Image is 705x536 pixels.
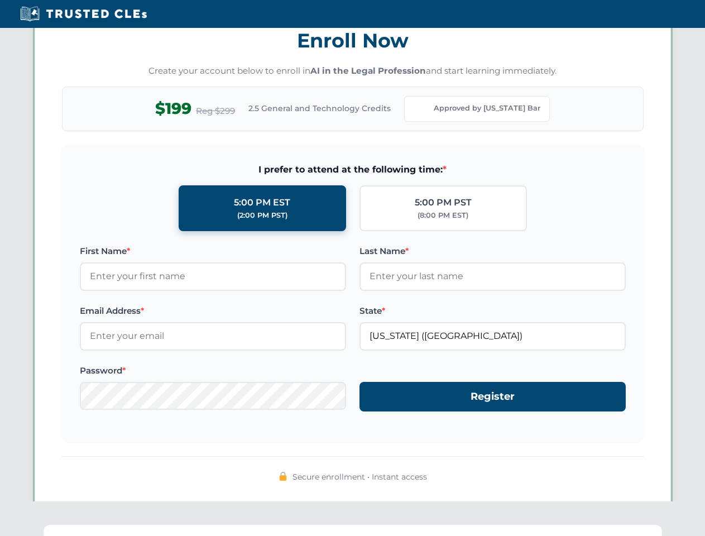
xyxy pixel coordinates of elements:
[155,96,191,121] span: $199
[237,210,287,221] div: (2:00 PM PST)
[279,472,287,481] img: 🔒
[196,104,235,118] span: Reg $299
[359,382,626,411] button: Register
[414,101,429,117] img: Florida Bar
[359,304,626,318] label: State
[17,6,150,22] img: Trusted CLEs
[292,471,427,483] span: Secure enrollment • Instant access
[62,23,644,58] h3: Enroll Now
[418,210,468,221] div: (8:00 PM EST)
[359,322,626,350] input: Florida (FL)
[80,322,346,350] input: Enter your email
[80,162,626,177] span: I prefer to attend at the following time:
[80,262,346,290] input: Enter your first name
[62,65,644,78] p: Create your account below to enroll in and start learning immediately.
[80,245,346,258] label: First Name
[310,65,426,76] strong: AI in the Legal Profession
[80,304,346,318] label: Email Address
[359,245,626,258] label: Last Name
[234,195,290,210] div: 5:00 PM EST
[359,262,626,290] input: Enter your last name
[248,102,391,114] span: 2.5 General and Technology Credits
[415,195,472,210] div: 5:00 PM PST
[434,103,540,114] span: Approved by [US_STATE] Bar
[80,364,346,377] label: Password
